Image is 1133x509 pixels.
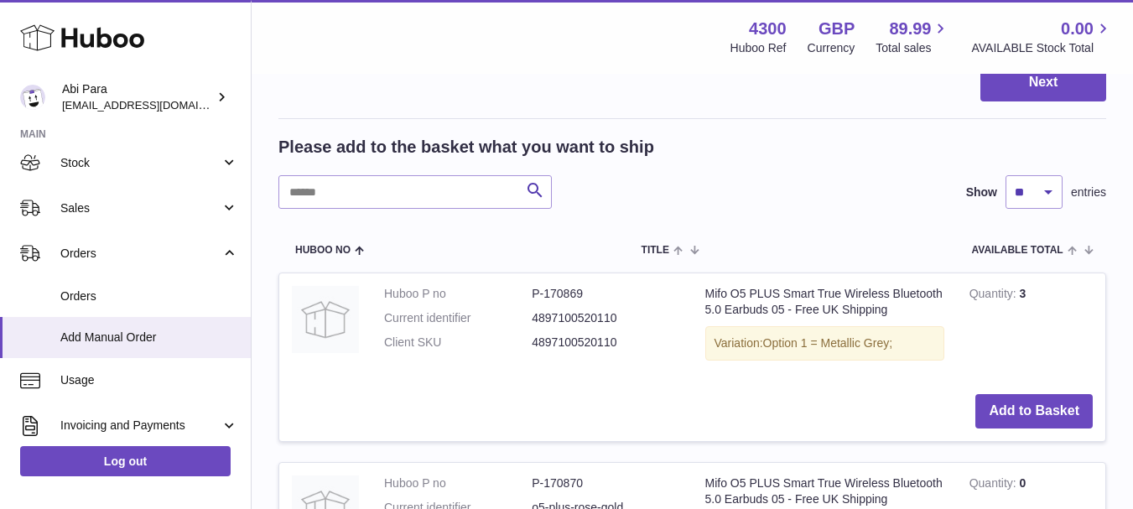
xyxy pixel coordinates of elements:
[532,475,679,491] dd: P-170870
[876,40,950,56] span: Total sales
[966,184,997,200] label: Show
[969,476,1020,494] strong: Quantity
[532,286,679,302] dd: P-170869
[819,18,855,40] strong: GBP
[975,394,1093,428] button: Add to Basket
[730,40,787,56] div: Huboo Ref
[60,200,221,216] span: Sales
[60,330,238,345] span: Add Manual Order
[532,310,679,326] dd: 4897100520110
[60,418,221,434] span: Invoicing and Payments
[969,287,1020,304] strong: Quantity
[532,335,679,351] dd: 4897100520110
[384,335,532,351] dt: Client SKU
[295,245,351,256] span: Huboo no
[705,326,944,361] div: Variation:
[278,136,654,158] h2: Please add to the basket what you want to ship
[971,18,1113,56] a: 0.00 AVAILABLE Stock Total
[972,245,1063,256] span: AVAILABLE Total
[763,336,892,350] span: Option 1 = Metallic Grey;
[642,245,669,256] span: Title
[1071,184,1106,200] span: entries
[384,310,532,326] dt: Current identifier
[20,85,45,110] img: Abi@mifo.co.uk
[876,18,950,56] a: 89.99 Total sales
[749,18,787,40] strong: 4300
[20,446,231,476] a: Log out
[62,81,213,113] div: Abi Para
[60,372,238,388] span: Usage
[60,155,221,171] span: Stock
[60,288,238,304] span: Orders
[384,475,532,491] dt: Huboo P no
[1061,18,1094,40] span: 0.00
[971,40,1113,56] span: AVAILABLE Stock Total
[957,273,1105,382] td: 3
[808,40,855,56] div: Currency
[292,286,359,353] img: Mifo O5 PLUS Smart True Wireless Bluetooth 5.0 Earbuds 05 - Free UK Shipping
[60,246,221,262] span: Orders
[889,18,931,40] span: 89.99
[980,63,1106,102] button: Next
[62,98,247,112] span: [EMAIL_ADDRESS][DOMAIN_NAME]
[693,273,957,382] td: Mifo O5 PLUS Smart True Wireless Bluetooth 5.0 Earbuds 05 - Free UK Shipping
[384,286,532,302] dt: Huboo P no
